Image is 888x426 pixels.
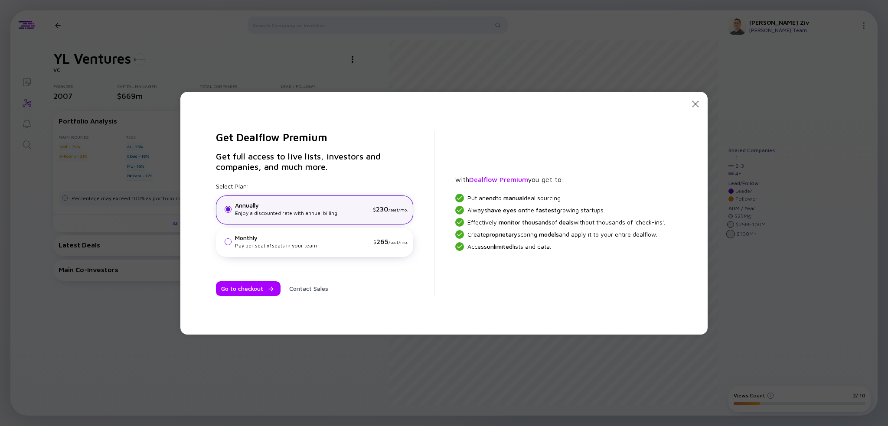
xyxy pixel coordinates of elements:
span: deals [559,218,574,226]
div: Annually [235,202,369,209]
span: manual [503,194,524,202]
span: proprietary [486,231,517,238]
button: Go to checkout [216,281,281,296]
span: /seat/mo. [388,207,408,212]
span: /seat/mo. [388,240,408,245]
span: 230 [376,205,388,213]
button: Contact Sales [284,281,333,296]
div: $ [373,237,408,246]
h3: Get full access to live lists, investors and companies, and much more. [216,151,413,172]
span: Access lists and data. [467,243,551,250]
span: models [539,231,559,238]
span: Create scoring and apply it to your entire dealflow. [467,231,657,238]
div: Pay per seat x 1 seats in your team [235,242,370,250]
div: Select Plan: [216,182,413,257]
span: Always the growing startups. [467,206,605,214]
div: $ [373,205,408,214]
span: Effectively of without thousands of 'check-ins'. [467,218,665,226]
span: with you get to: [455,176,564,183]
div: Monthly [235,234,370,242]
span: 265 [376,237,388,245]
span: end [486,194,496,202]
span: Dealflow Premium [469,176,528,183]
span: fastest [536,206,557,214]
span: monitor thousands [499,218,552,226]
h2: Get Dealflow Premium [216,130,413,144]
span: unlimited [487,243,513,250]
span: Put an to deal sourcing. [467,194,562,202]
span: have eyes on [487,206,525,214]
div: Enjoy a discounted rate with annual billing [235,209,369,217]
